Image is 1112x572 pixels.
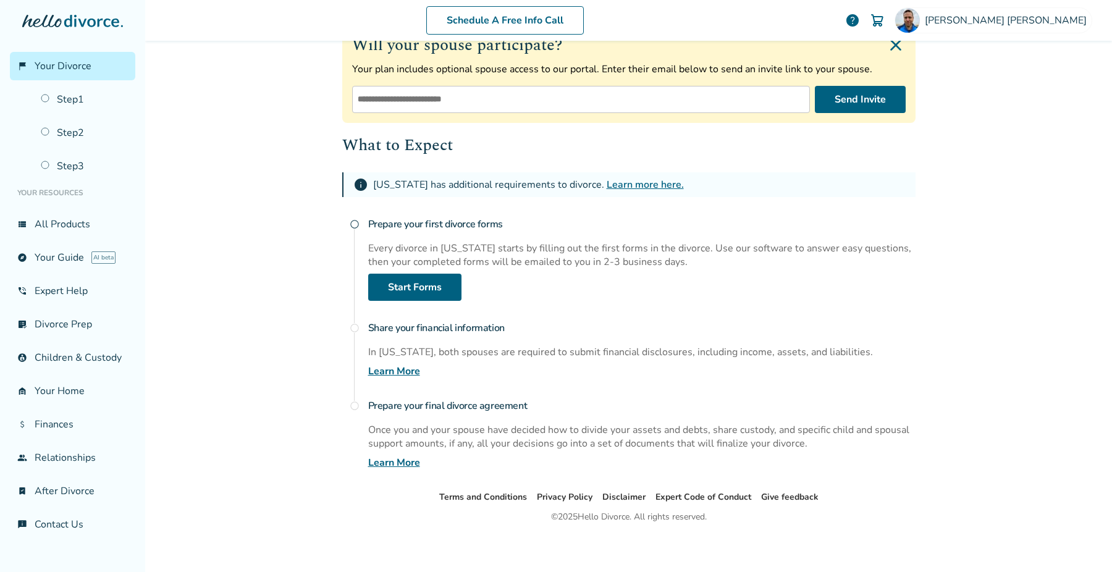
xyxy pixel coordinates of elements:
[761,490,819,505] li: Give feedback
[353,177,368,192] span: info
[368,242,916,269] div: Every divorce in [US_STATE] starts by filling out the first forms in the divorce. Use our softwar...
[1050,513,1112,572] iframe: Chat Widget
[91,251,116,264] span: AI beta
[10,52,135,80] a: flag_2Your Divorce
[10,410,135,439] a: attach_moneyFinances
[373,178,684,191] div: [US_STATE] has additional requirements to divorce.
[352,62,906,76] p: Your plan includes optional spouse access to our portal. Enter their email below to send an invit...
[33,152,135,180] a: Step3
[439,491,527,503] a: Terms and Conditions
[537,491,592,503] a: Privacy Policy
[655,491,751,503] a: Expert Code of Conduct
[10,444,135,472] a: groupRelationships
[33,85,135,114] a: Step1
[10,343,135,372] a: account_childChildren & Custody
[602,490,646,505] li: Disclaimer
[845,13,860,28] a: help
[368,316,916,340] h4: Share your financial information
[352,33,906,57] h2: Will your spouse participate?
[10,377,135,405] a: garage_homeYour Home
[925,14,1092,27] span: [PERSON_NAME] [PERSON_NAME]
[33,119,135,147] a: Step2
[368,364,420,379] a: Learn More
[10,210,135,238] a: view_listAll Products
[35,59,91,73] span: Your Divorce
[886,35,906,55] img: Close invite form
[10,510,135,539] a: chat_infoContact Us
[368,393,916,418] h4: Prepare your final divorce agreement
[607,178,684,191] a: Learn more here.
[17,286,27,296] span: phone_in_talk
[895,8,920,33] img: Keith Harrington
[17,386,27,396] span: garage_home
[368,455,420,470] a: Learn More
[350,219,360,229] span: radio_button_unchecked
[368,212,916,237] h4: Prepare your first divorce forms
[870,13,885,28] img: Cart
[368,274,461,301] a: Start Forms
[10,180,135,205] li: Your Resources
[368,423,916,450] div: Once you and your spouse have decided how to divide your assets and debts, share custody, and spe...
[17,419,27,429] span: attach_money
[17,453,27,463] span: group
[17,353,27,363] span: account_child
[350,323,360,333] span: radio_button_unchecked
[17,253,27,263] span: explore
[551,510,707,524] div: © 2025 Hello Divorce. All rights reserved.
[350,401,360,411] span: radio_button_unchecked
[815,86,906,113] button: Send Invite
[10,310,135,339] a: list_alt_checkDivorce Prep
[17,61,27,71] span: flag_2
[17,219,27,229] span: view_list
[17,319,27,329] span: list_alt_check
[10,277,135,305] a: phone_in_talkExpert Help
[17,519,27,529] span: chat_info
[368,345,916,359] div: In [US_STATE], both spouses are required to submit financial disclosures, including income, asset...
[342,133,916,158] h2: What to Expect
[10,243,135,272] a: exploreYour GuideAI beta
[426,6,584,35] a: Schedule A Free Info Call
[17,486,27,496] span: bookmark_check
[10,477,135,505] a: bookmark_checkAfter Divorce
